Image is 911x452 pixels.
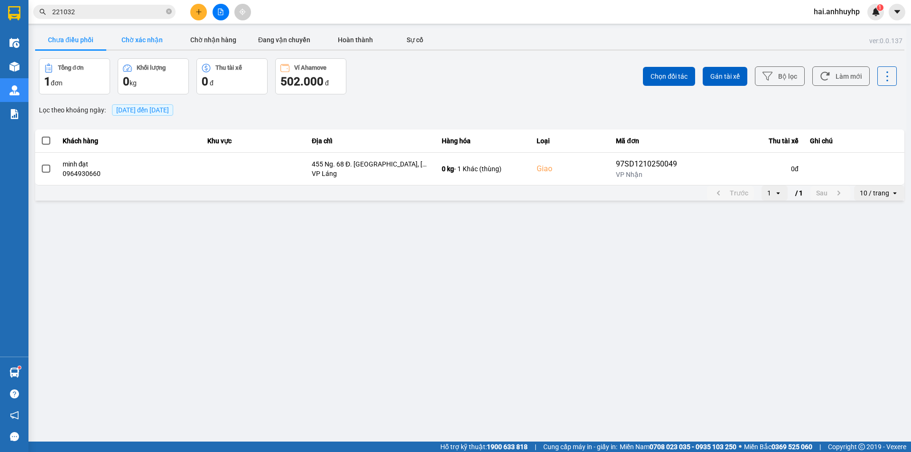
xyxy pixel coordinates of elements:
[616,158,677,170] div: 97SD1210250049
[893,8,902,16] span: caret-down
[63,169,196,178] div: 0964930660
[63,159,196,169] div: minh đạt
[239,9,246,15] span: aim
[889,4,905,20] button: caret-down
[688,164,798,174] div: 0 đ
[531,129,610,153] th: Loại
[118,58,189,94] button: Khối lượng0kg
[18,366,21,369] sup: 1
[10,411,19,420] span: notification
[35,30,106,49] button: Chưa điều phối
[535,442,536,452] span: |
[213,4,229,20] button: file-add
[872,8,880,16] img: icon-new-feature
[819,442,821,452] span: |
[391,30,438,49] button: Sự cố
[9,109,19,119] img: solution-icon
[294,65,326,71] div: Ví Ahamove
[166,8,172,17] span: close-circle
[878,4,882,11] span: 1
[620,442,736,452] span: Miền Nam
[59,8,130,38] strong: CHUYỂN PHÁT NHANH VIP ANH HUY
[39,9,46,15] span: search
[4,37,53,86] img: logo
[772,443,812,451] strong: 0369 525 060
[312,169,430,178] div: VP Láng
[767,188,771,198] div: 1
[9,38,19,48] img: warehouse-icon
[280,74,341,89] div: đ
[57,129,202,153] th: Khách hàng
[643,67,695,86] button: Chọn đối tác
[106,30,177,49] button: Chờ xác nhận
[52,7,164,17] input: Tìm tên, số ĐT hoặc mã đơn
[195,9,202,15] span: plus
[891,189,899,197] svg: open
[442,164,525,174] div: - 1 Khác (thùng)
[610,129,683,153] th: Mã đơn
[810,186,850,200] button: next page. current page 1 / 1
[215,65,242,71] div: Thu tài xế
[249,30,320,49] button: Đang vận chuyển
[177,30,249,49] button: Chờ nhận hàng
[744,442,812,452] span: Miền Bắc
[275,58,346,94] button: Ví Ahamove502.000 đ
[116,106,169,114] span: 12/10/2025 đến 12/10/2025
[39,58,110,94] button: Tổng đơn1đơn
[10,389,19,398] span: question-circle
[688,135,798,147] div: Thu tài xế
[280,75,324,88] span: 502.000
[123,75,130,88] span: 0
[440,442,528,452] span: Hỗ trợ kỹ thuật:
[860,188,889,198] div: 10 / trang
[9,62,19,72] img: warehouse-icon
[487,443,528,451] strong: 1900 633 818
[651,72,688,81] span: Chọn đối tác
[436,129,531,153] th: Hàng hóa
[58,65,84,71] div: Tổng đơn
[166,9,172,14] span: close-circle
[616,170,677,179] div: VP Nhận
[202,129,306,153] th: Khu vực
[442,165,454,173] span: 0 kg
[537,163,604,175] div: Giao
[877,4,883,11] sup: 1
[739,445,742,449] span: ⚪️
[137,65,166,71] div: Khối lượng
[543,442,617,452] span: Cung cấp máy in - giấy in:
[44,75,51,88] span: 1
[9,368,19,378] img: warehouse-icon
[755,66,805,86] button: Bộ lọc
[9,85,19,95] img: warehouse-icon
[202,74,262,89] div: đ
[707,186,754,200] button: previous page. current page 1 / 1
[312,159,430,169] div: 455 Ng. 68 Đ. [GEOGRAPHIC_DATA], [GEOGRAPHIC_DATA], [GEOGRAPHIC_DATA], [GEOGRAPHIC_DATA] 100000, ...
[10,432,19,441] span: message
[774,189,782,197] svg: open
[650,443,736,451] strong: 0708 023 035 - 0935 103 250
[8,6,20,20] img: logo-vxr
[703,67,747,86] button: Gán tài xế
[196,58,268,94] button: Thu tài xế0 đ
[306,129,436,153] th: Địa chỉ
[123,74,184,89] div: kg
[804,129,904,153] th: Ghi chú
[858,443,865,450] span: copyright
[39,105,106,115] span: Lọc theo khoảng ngày :
[54,41,136,74] span: Chuyển phát nhanh: [GEOGRAPHIC_DATA] - [GEOGRAPHIC_DATA]
[190,4,207,20] button: plus
[202,75,208,88] span: 0
[795,187,803,199] span: / 1
[812,66,870,86] button: Làm mới
[710,72,740,81] span: Gán tài xế
[806,6,867,18] span: hai.anhhuyhp
[44,74,105,89] div: đơn
[112,104,173,116] span: [DATE] đến [DATE]
[217,9,224,15] span: file-add
[890,188,891,198] input: Selected 10 / trang.
[320,30,391,49] button: Hoàn thành
[234,4,251,20] button: aim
